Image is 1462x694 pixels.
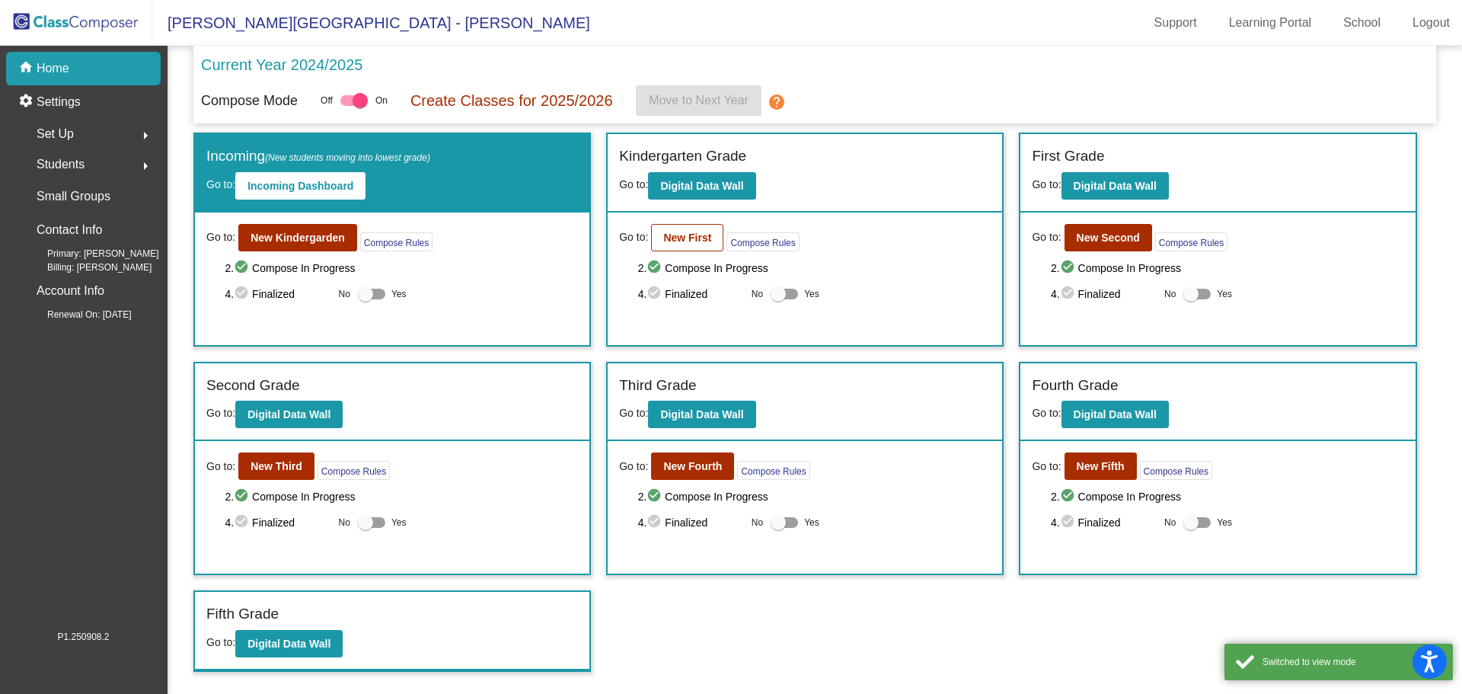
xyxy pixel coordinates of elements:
[136,157,155,175] mat-icon: arrow_right
[1400,11,1462,35] a: Logout
[1217,11,1324,35] a: Learning Portal
[234,285,252,303] mat-icon: check_circle
[23,247,159,261] span: Primary: [PERSON_NAME]
[619,146,746,168] label: Kindergarten Grade
[1164,287,1176,301] span: No
[201,91,298,111] p: Compose Mode
[646,259,665,277] mat-icon: check_circle
[410,89,613,112] p: Create Classes for 2025/2026
[265,152,430,163] span: (New students moving into lowest grade)
[234,513,252,532] mat-icon: check_circle
[201,53,362,76] p: Current Year 2024/2025
[23,261,152,274] span: Billing: [PERSON_NAME]
[206,636,235,648] span: Go to:
[1051,513,1157,532] span: 4. Finalized
[651,224,723,251] button: New First
[339,287,350,301] span: No
[18,93,37,111] mat-icon: settings
[737,461,809,480] button: Compose Rules
[646,488,665,506] mat-icon: check_circle
[636,85,761,116] button: Move to Next Year
[318,461,390,480] button: Compose Rules
[37,154,85,175] span: Students
[375,94,388,107] span: On
[648,401,755,428] button: Digital Data Wall
[1065,224,1152,251] button: New Second
[225,259,578,277] span: 2. Compose In Progress
[1060,259,1078,277] mat-icon: check_circle
[1217,285,1232,303] span: Yes
[619,229,648,245] span: Go to:
[1142,11,1209,35] a: Support
[1060,513,1078,532] mat-icon: check_circle
[251,460,302,472] b: New Third
[247,180,353,192] b: Incoming Dashboard
[37,93,81,111] p: Settings
[1065,453,1137,480] button: New Fifth
[225,488,578,506] span: 2. Compose In Progress
[235,630,343,657] button: Digital Data Wall
[1060,285,1078,303] mat-icon: check_circle
[1032,375,1118,397] label: Fourth Grade
[206,459,235,475] span: Go to:
[619,459,648,475] span: Go to:
[1074,180,1157,192] b: Digital Data Wall
[247,638,330,650] b: Digital Data Wall
[360,232,433,251] button: Compose Rules
[638,488,991,506] span: 2. Compose In Progress
[648,172,755,200] button: Digital Data Wall
[152,11,590,35] span: [PERSON_NAME][GEOGRAPHIC_DATA] - [PERSON_NAME]
[1061,172,1169,200] button: Digital Data Wall
[752,516,763,529] span: No
[391,285,407,303] span: Yes
[1032,459,1061,475] span: Go to:
[804,285,819,303] span: Yes
[238,453,314,480] button: New Third
[1140,461,1212,480] button: Compose Rules
[660,408,743,421] b: Digital Data Wall
[651,453,734,480] button: New Fourth
[206,146,430,168] label: Incoming
[1331,11,1393,35] a: School
[663,232,711,244] b: New First
[638,259,991,277] span: 2. Compose In Progress
[619,178,648,190] span: Go to:
[225,513,330,532] span: 4. Finalized
[247,408,330,421] b: Digital Data Wall
[663,460,722,472] b: New Fourth
[391,513,407,532] span: Yes
[18,59,37,78] mat-icon: home
[646,285,665,303] mat-icon: check_circle
[37,219,102,241] p: Contact Info
[37,59,69,78] p: Home
[638,285,744,303] span: 4. Finalized
[238,224,357,251] button: New Kindergarden
[638,513,744,532] span: 4. Finalized
[619,375,696,397] label: Third Grade
[206,178,235,190] span: Go to:
[206,375,300,397] label: Second Grade
[339,516,350,529] span: No
[646,513,665,532] mat-icon: check_circle
[619,407,648,419] span: Go to:
[234,488,252,506] mat-icon: check_circle
[1032,146,1104,168] label: First Grade
[1032,407,1061,419] span: Go to:
[1060,488,1078,506] mat-icon: check_circle
[1051,488,1404,506] span: 2. Compose In Progress
[251,232,345,244] b: New Kindergarden
[1077,232,1140,244] b: New Second
[804,513,819,532] span: Yes
[1032,229,1061,245] span: Go to:
[1077,460,1125,472] b: New Fifth
[206,603,279,625] label: Fifth Grade
[660,180,743,192] b: Digital Data Wall
[206,407,235,419] span: Go to:
[321,94,333,107] span: Off
[1032,178,1061,190] span: Go to:
[1164,516,1176,529] span: No
[37,280,104,302] p: Account Info
[37,123,74,145] span: Set Up
[234,259,252,277] mat-icon: check_circle
[1074,408,1157,421] b: Digital Data Wall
